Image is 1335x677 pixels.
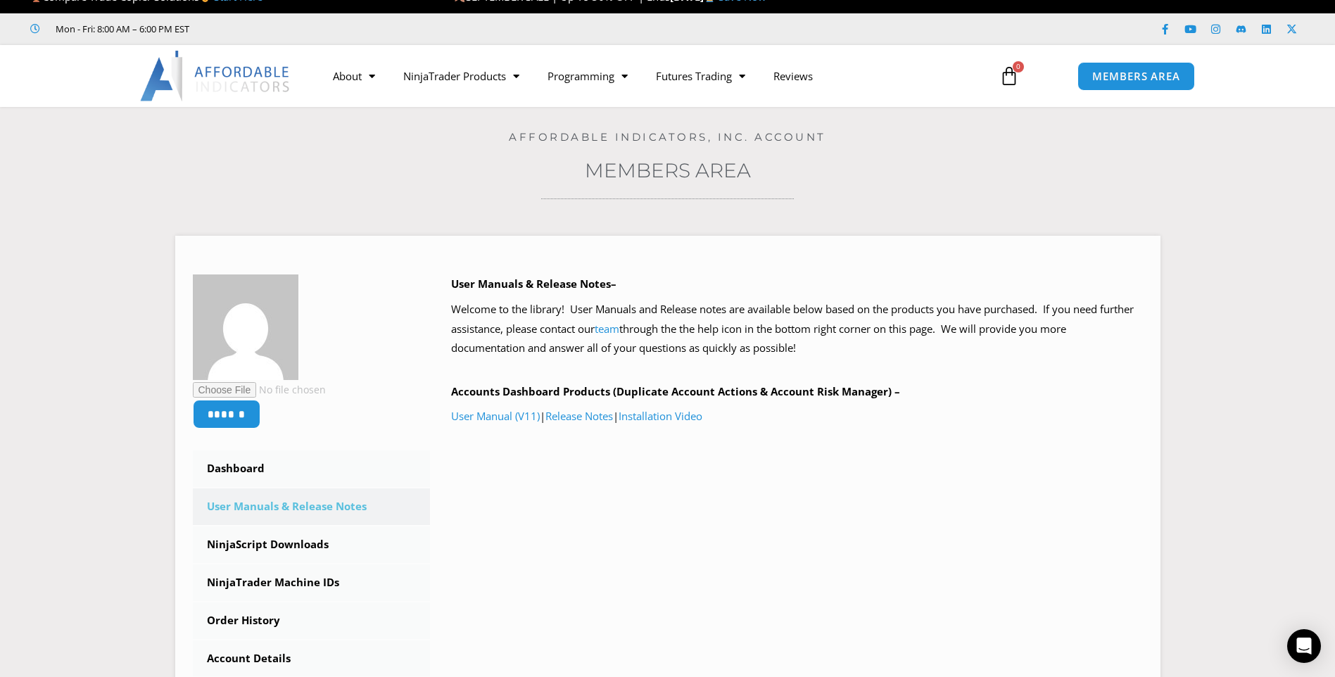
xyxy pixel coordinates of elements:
a: Reviews [759,60,827,92]
span: 0 [1013,61,1024,72]
a: Dashboard [193,450,431,487]
nav: Menu [319,60,983,92]
p: | | [451,407,1143,426]
img: 9020be1b168cb8845c6896a40067a2139567086cb44e3176155864e721c75c5b [193,274,298,380]
a: Account Details [193,640,431,677]
a: NinjaTrader Products [389,60,533,92]
span: MEMBERS AREA [1092,71,1180,82]
a: Order History [193,602,431,639]
p: Welcome to the library! User Manuals and Release notes are available below based on the products ... [451,300,1143,359]
b: Accounts Dashboard Products (Duplicate Account Actions & Account Risk Manager) – [451,384,900,398]
a: Members Area [585,158,751,182]
a: team [595,322,619,336]
a: Release Notes [545,409,613,423]
a: Futures Trading [642,60,759,92]
a: MEMBERS AREA [1077,62,1195,91]
b: User Manuals & Release Notes– [451,277,616,291]
img: LogoAI | Affordable Indicators – NinjaTrader [140,51,291,101]
a: User Manual (V11) [451,409,540,423]
a: Programming [533,60,642,92]
a: NinjaTrader Machine IDs [193,564,431,601]
a: Affordable Indicators, Inc. Account [509,130,826,144]
a: About [319,60,389,92]
a: NinjaScript Downloads [193,526,431,563]
iframe: Customer reviews powered by Trustpilot [209,22,420,36]
div: Open Intercom Messenger [1287,629,1321,663]
a: Installation Video [619,409,702,423]
a: User Manuals & Release Notes [193,488,431,525]
span: Mon - Fri: 8:00 AM – 6:00 PM EST [52,20,189,37]
a: 0 [978,56,1040,96]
